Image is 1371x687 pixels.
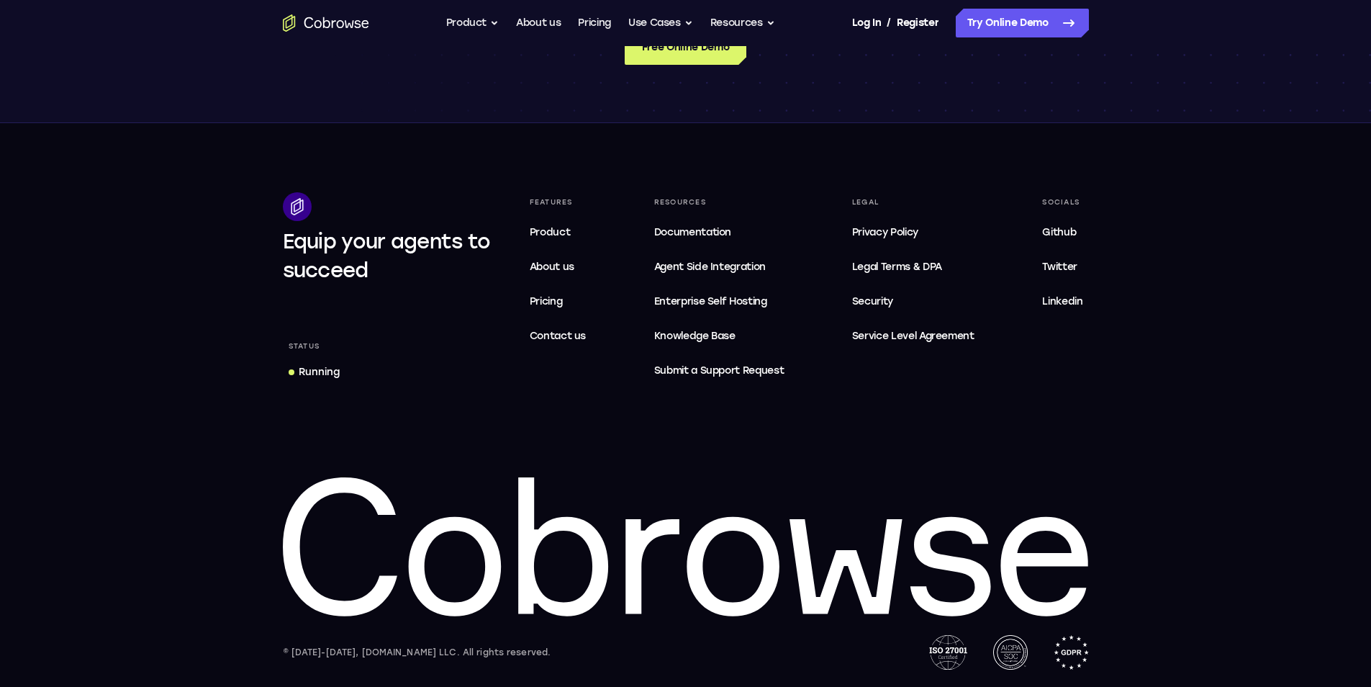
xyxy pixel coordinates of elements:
a: Documentation [648,218,790,247]
button: Product [446,9,499,37]
span: Contact us [530,330,587,342]
a: Privacy Policy [846,218,980,247]
a: Free Online Demo [625,30,746,65]
a: Agent Side Integration [648,253,790,282]
a: Pricing [578,9,611,37]
a: Pricing [524,287,592,316]
a: Try Online Demo [956,9,1089,37]
div: Status [283,336,326,356]
div: Legal [846,192,980,212]
img: GDPR [1054,635,1089,670]
span: About us [530,261,574,273]
button: Use Cases [628,9,693,37]
a: Enterprise Self Hosting [648,287,790,316]
span: Privacy Policy [852,226,918,238]
span: Enterprise Self Hosting [654,293,784,310]
span: Documentation [654,226,731,238]
button: Resources [710,9,775,37]
span: Pricing [530,295,563,307]
span: Github [1042,226,1076,238]
span: Knowledge Base [654,330,736,342]
a: Twitter [1036,253,1088,282]
div: Running [299,365,340,380]
span: Legal Terms & DPA [852,261,942,273]
span: / [887,14,891,32]
a: Contact us [524,322,592,351]
a: Github [1036,218,1088,247]
a: Product [524,218,592,247]
span: Equip your agents to succeed [283,229,491,282]
a: About us [516,9,561,37]
span: Agent Side Integration [654,259,784,276]
span: Submit a Support Request [654,362,784,380]
span: Service Level Agreement [852,328,974,345]
a: About us [524,253,592,282]
div: Socials [1036,192,1088,212]
a: Knowledge Base [648,322,790,351]
span: Linkedin [1042,295,1082,307]
a: Go to the home page [283,14,369,32]
img: AICPA SOC [993,635,1028,670]
span: Twitter [1042,261,1077,273]
a: Security [846,287,980,316]
div: © [DATE]-[DATE], [DOMAIN_NAME] LLC. All rights reserved. [283,645,551,660]
span: Security [852,295,893,307]
a: Submit a Support Request [648,356,790,385]
a: Linkedin [1036,287,1088,316]
a: Register [897,9,938,37]
a: Running [283,359,345,385]
a: Service Level Agreement [846,322,980,351]
a: Log In [852,9,881,37]
img: ISO [929,635,967,670]
span: Product [530,226,571,238]
div: Resources [648,192,790,212]
a: Legal Terms & DPA [846,253,980,282]
div: Features [524,192,592,212]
